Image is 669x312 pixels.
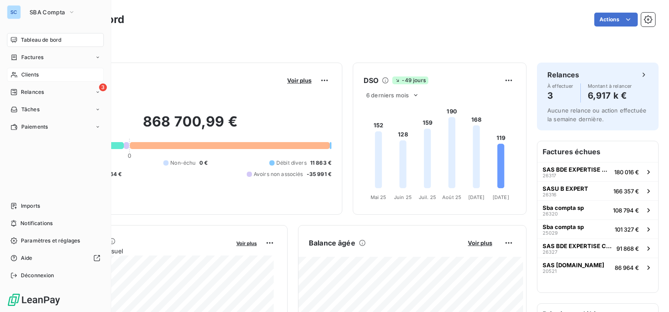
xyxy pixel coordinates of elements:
[543,204,584,211] span: Sba compta sp
[310,159,331,167] span: 11 863 €
[276,159,307,167] span: Débit divers
[543,242,613,249] span: SAS BDE EXPERTISE CONSEILS
[614,169,639,176] span: 180 016 €
[588,83,632,89] span: Montant à relancer
[537,141,658,162] h6: Factures échues
[309,238,355,248] h6: Balance âgée
[543,166,611,173] span: SAS BDE EXPERTISE CONSEILS
[394,194,412,200] tspan: Juin 25
[543,269,556,274] span: 20521
[613,188,639,195] span: 166 357 €
[419,194,436,200] tspan: Juil. 25
[615,264,639,271] span: 86 964 €
[287,77,311,84] span: Voir plus
[547,83,573,89] span: À effectuer
[547,107,646,123] span: Aucune relance ou action effectuée la semaine dernière.
[49,113,331,139] h2: 868 700,99 €
[7,293,61,307] img: Logo LeanPay
[21,123,48,131] span: Paiements
[588,89,632,103] h4: 6,917 k €
[442,194,461,200] tspan: Août 25
[547,70,579,80] h6: Relances
[7,251,104,265] a: Aide
[392,76,428,84] span: -49 jours
[21,237,80,245] span: Paramètres et réglages
[199,159,208,167] span: 0 €
[543,249,557,255] span: 26327
[468,194,485,200] tspan: [DATE]
[21,202,40,210] span: Imports
[543,262,604,269] span: SAS [DOMAIN_NAME]
[639,282,660,303] iframe: Intercom live chat
[543,192,556,197] span: 26316
[20,219,53,227] span: Notifications
[615,226,639,233] span: 101 327 €
[543,223,584,230] span: Sba compta sp
[613,207,639,214] span: 108 794 €
[254,170,303,178] span: Avoirs non associés
[547,89,573,103] h4: 3
[49,246,230,256] span: Chiffre d'affaires mensuel
[537,258,658,277] button: SAS [DOMAIN_NAME]2052186 964 €
[236,240,257,246] span: Voir plus
[537,200,658,219] button: Sba compta sp26320108 794 €
[543,185,588,192] span: SASU B EXPERT
[307,170,331,178] span: -35 991 €
[7,5,21,19] div: SC
[537,162,658,181] button: SAS BDE EXPERTISE CONSEILS26317180 016 €
[543,211,558,216] span: 26320
[21,106,40,113] span: Tâches
[21,254,33,262] span: Aide
[543,173,556,178] span: 26317
[594,13,638,27] button: Actions
[543,230,558,236] span: 25029
[285,76,314,84] button: Voir plus
[616,245,639,252] span: 91 868 €
[21,88,44,96] span: Relances
[21,272,54,279] span: Déconnexion
[493,194,509,200] tspan: [DATE]
[537,219,658,239] button: Sba compta sp25029101 327 €
[366,92,409,99] span: 6 derniers mois
[21,53,43,61] span: Factures
[537,239,658,258] button: SAS BDE EXPERTISE CONSEILS2632791 868 €
[170,159,195,167] span: Non-échu
[99,83,107,91] span: 3
[21,71,39,79] span: Clients
[30,9,65,16] span: SBA Compta
[128,152,131,159] span: 0
[468,239,492,246] span: Voir plus
[537,181,658,200] button: SASU B EXPERT26316166 357 €
[364,75,378,86] h6: DSO
[21,36,61,44] span: Tableau de bord
[371,194,387,200] tspan: Mai 25
[465,239,495,247] button: Voir plus
[234,239,259,247] button: Voir plus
